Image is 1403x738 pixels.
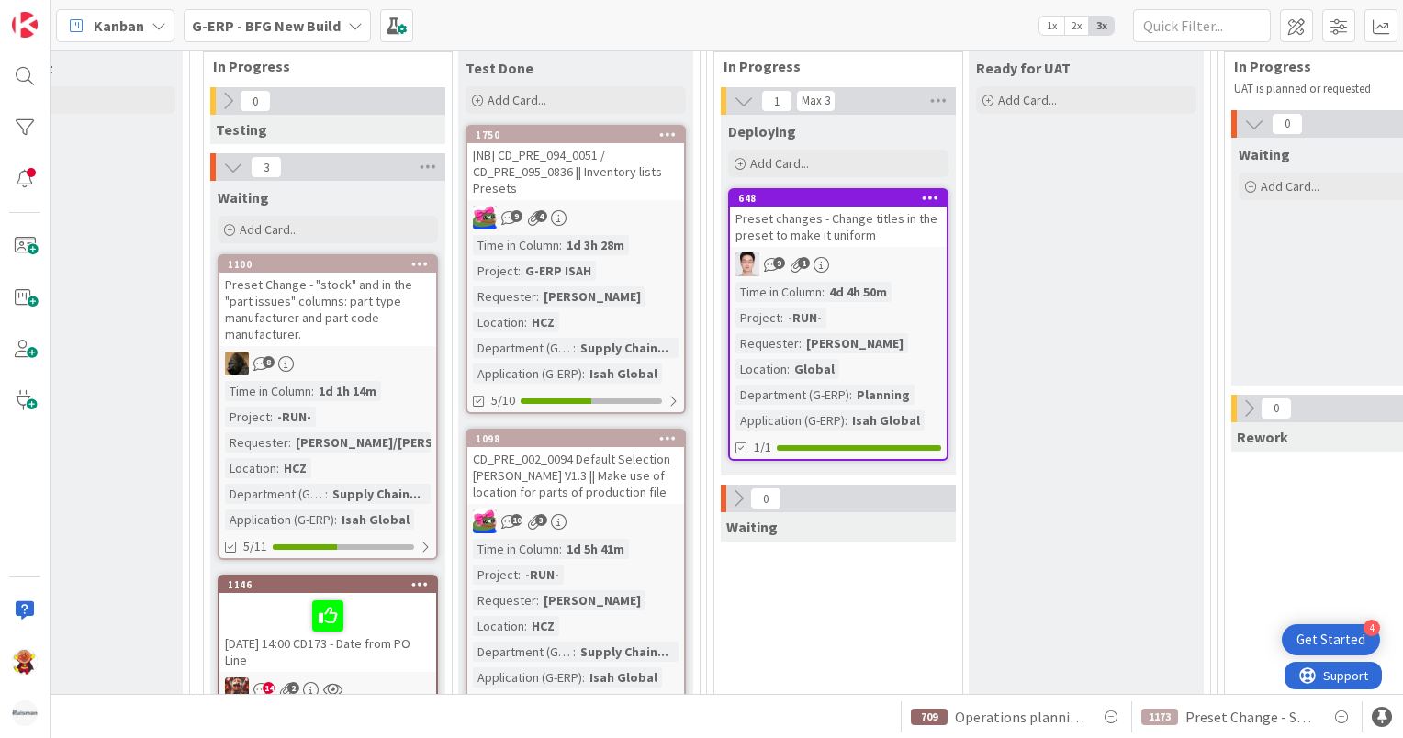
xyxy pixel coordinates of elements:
div: JK [219,677,436,701]
div: Isah Global [585,363,662,384]
span: : [799,333,802,353]
span: : [536,286,539,307]
div: HCZ [527,312,559,332]
div: Planning [852,385,915,405]
span: : [787,359,790,379]
div: -RUN- [521,565,564,585]
span: Add Card... [998,92,1057,108]
div: -RUN- [273,407,316,427]
span: : [582,667,585,688]
div: Requester [225,432,288,453]
div: 1146 [219,576,436,593]
span: : [524,312,527,332]
span: 0 [1272,113,1303,135]
span: 1 [761,90,792,112]
div: Location [735,359,787,379]
div: Isah Global [337,509,414,530]
div: 1146[DATE] 14:00 CD173 - Date from PO Line [219,576,436,672]
span: Add Card... [488,92,546,108]
div: 1100 [219,256,436,273]
span: 3 [251,156,282,178]
img: ND [225,352,249,375]
div: [PERSON_NAME]/[PERSON_NAME]... [291,432,511,453]
span: : [311,381,314,401]
div: Project [473,565,518,585]
span: : [536,590,539,610]
img: JK [473,509,497,533]
span: : [518,565,521,585]
span: : [334,509,337,530]
div: Time in Column [735,282,822,302]
div: Isah Global [585,667,662,688]
div: Time in Column [473,539,559,559]
div: Department (G-ERP) [225,484,325,504]
span: 5/10 [491,391,515,410]
span: : [780,307,783,328]
div: Project [473,261,518,281]
span: : [559,539,562,559]
div: Supply Chain... [328,484,425,504]
span: 4 [535,210,547,222]
div: [NB] CD_PRE_094_0051 / CD_PRE_095_0836 || Inventory lists Presets [467,143,684,200]
div: G-ERP ISAH [521,261,596,281]
span: 0 [240,90,271,112]
span: Add Card... [750,155,809,172]
img: LC [12,649,38,675]
div: ll [730,252,947,276]
span: 0 [1261,397,1292,419]
span: : [582,363,585,384]
div: Time in Column [225,381,311,401]
div: 4d 4h 50m [825,282,892,302]
div: [PERSON_NAME] [802,333,908,353]
div: Application (G-ERP) [225,509,334,530]
div: 648 [730,190,947,207]
span: 8 [263,356,275,368]
div: Requester [473,286,536,307]
div: Get Started [1296,631,1365,649]
div: 1098 [476,432,684,445]
img: ll [735,252,759,276]
span: In Progress [724,57,939,75]
div: JK [467,509,684,533]
div: Global [790,359,839,379]
span: : [573,338,576,358]
div: [PERSON_NAME] [539,286,645,307]
span: Support [39,3,84,25]
img: JK [225,677,249,701]
span: 3 [535,514,547,526]
span: : [518,261,521,281]
div: 1100 [228,258,436,271]
div: 648 [738,192,947,205]
div: ND [219,352,436,375]
span: Preset Change - Shipping in Shipping Schedule [1185,706,1316,728]
div: Application (G-ERP) [735,410,845,430]
div: 1d 1h 14m [314,381,381,401]
div: 1d 3h 28m [562,235,629,255]
span: Ready for UAT [976,59,1071,77]
div: Requester [735,333,799,353]
div: 709 [911,709,948,725]
span: Operations planning board Changing operations to external via Multiselect CD_011_HUISCH_Internal ... [955,706,1085,728]
div: JK [467,206,684,229]
span: In Progress [213,57,429,75]
div: Department (G-ERP) [473,642,573,662]
div: 1098CD_PRE_002_0094 Default Selection [PERSON_NAME] V1.3 || Make use of location for parts of pro... [467,430,684,504]
div: Location [473,312,524,332]
span: 3x [1089,17,1114,35]
div: CD_PRE_002_0094 Default Selection [PERSON_NAME] V1.3 || Make use of location for parts of product... [467,447,684,504]
span: Test Done [466,59,533,77]
div: Supply Chain... [576,338,673,358]
div: Project [735,307,780,328]
div: 1173 [1141,709,1178,725]
span: 2x [1064,17,1089,35]
span: : [524,616,527,636]
span: Deploying [728,122,796,140]
span: 1x [1039,17,1064,35]
div: Preset changes - Change titles in the preset to make it uniform [730,207,947,247]
div: -RUN- [783,307,826,328]
span: : [849,385,852,405]
div: Location [473,616,524,636]
span: 0 [750,487,781,509]
div: Preset Change - "stock" and in the "part issues" columns: part type manufacturer and part code ma... [219,273,436,346]
div: 648Preset changes - Change titles in the preset to make it uniform [730,190,947,247]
